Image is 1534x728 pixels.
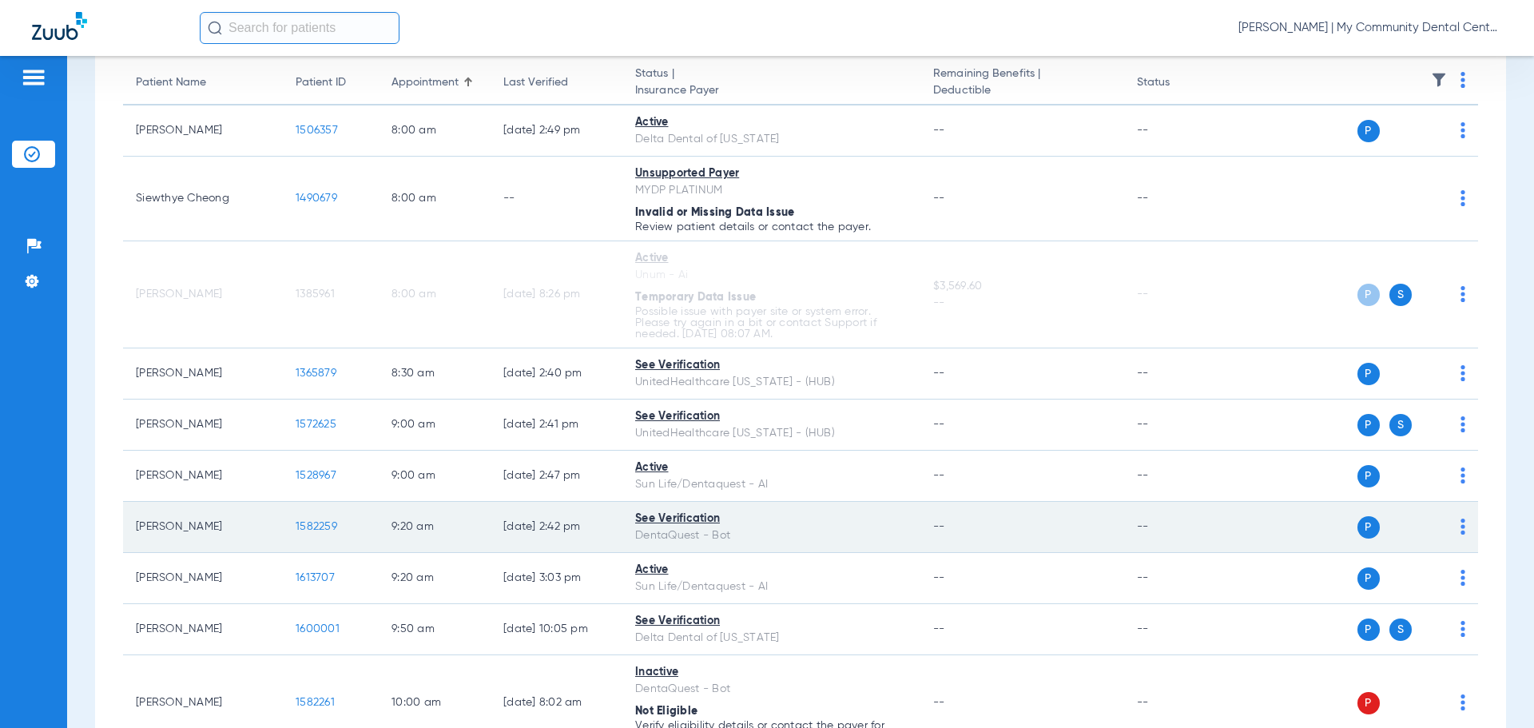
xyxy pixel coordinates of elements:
[296,697,335,708] span: 1582261
[123,348,283,400] td: [PERSON_NAME]
[1124,400,1232,451] td: --
[635,408,908,425] div: See Verification
[1357,414,1380,436] span: P
[635,292,756,303] span: Temporary Data Issue
[1389,414,1412,436] span: S
[1124,61,1232,105] th: Status
[933,419,945,430] span: --
[1357,567,1380,590] span: P
[1389,284,1412,306] span: S
[1124,604,1232,655] td: --
[200,12,399,44] input: Search for patients
[123,241,283,348] td: [PERSON_NAME]
[379,400,491,451] td: 9:00 AM
[379,553,491,604] td: 9:20 AM
[635,630,908,646] div: Delta Dental of [US_STATE]
[1357,284,1380,306] span: P
[635,82,908,99] span: Insurance Payer
[635,579,908,595] div: Sun Life/Dentaquest - AI
[491,400,622,451] td: [DATE] 2:41 PM
[379,451,491,502] td: 9:00 AM
[296,521,337,532] span: 1582259
[491,348,622,400] td: [DATE] 2:40 PM
[933,623,945,635] span: --
[635,706,697,717] span: Not Eligible
[1124,451,1232,502] td: --
[1357,516,1380,539] span: P
[491,241,622,348] td: [DATE] 8:26 PM
[1124,348,1232,400] td: --
[1124,553,1232,604] td: --
[491,604,622,655] td: [DATE] 10:05 PM
[635,182,908,199] div: MYDP PLATINUM
[635,207,794,218] span: Invalid or Missing Data Issue
[208,21,222,35] img: Search Icon
[296,368,336,379] span: 1365879
[296,572,335,583] span: 1613707
[635,681,908,698] div: DentaQuest - Bot
[1460,467,1465,483] img: group-dot-blue.svg
[635,114,908,131] div: Active
[635,374,908,391] div: UnitedHealthcare [US_STATE] - (HUB)
[933,82,1111,99] span: Deductible
[296,623,340,635] span: 1600001
[933,697,945,708] span: --
[123,451,283,502] td: [PERSON_NAME]
[933,125,945,136] span: --
[1124,241,1232,348] td: --
[635,425,908,442] div: UnitedHealthcare [US_STATE] - (HUB)
[1431,72,1447,88] img: filter.svg
[391,74,478,91] div: Appointment
[1460,72,1465,88] img: group-dot-blue.svg
[21,68,46,87] img: hamburger-icon
[136,74,270,91] div: Patient Name
[635,250,908,267] div: Active
[1460,190,1465,206] img: group-dot-blue.svg
[379,157,491,241] td: 8:00 AM
[379,105,491,157] td: 8:00 AM
[622,61,920,105] th: Status |
[635,664,908,681] div: Inactive
[635,562,908,579] div: Active
[1357,692,1380,714] span: P
[1124,502,1232,553] td: --
[379,348,491,400] td: 8:30 AM
[933,521,945,532] span: --
[296,193,337,204] span: 1490679
[123,553,283,604] td: [PERSON_NAME]
[296,470,336,481] span: 1528967
[296,125,338,136] span: 1506357
[1389,619,1412,641] span: S
[933,470,945,481] span: --
[933,295,1111,312] span: --
[491,502,622,553] td: [DATE] 2:42 PM
[123,157,283,241] td: Siewthye Cheong
[379,241,491,348] td: 8:00 AM
[296,74,366,91] div: Patient ID
[635,267,908,284] div: Unum - Ai
[296,288,335,300] span: 1385961
[1454,651,1534,728] iframe: Chat Widget
[503,74,610,91] div: Last Verified
[933,278,1111,295] span: $3,569.60
[391,74,459,91] div: Appointment
[296,74,346,91] div: Patient ID
[635,306,908,340] p: Possible issue with payer site or system error. Please try again in a bit or contact Support if n...
[136,74,206,91] div: Patient Name
[503,74,568,91] div: Last Verified
[1124,157,1232,241] td: --
[635,357,908,374] div: See Verification
[933,368,945,379] span: --
[1124,105,1232,157] td: --
[123,502,283,553] td: [PERSON_NAME]
[635,221,908,233] p: Review patient details or contact the payer.
[123,400,283,451] td: [PERSON_NAME]
[379,604,491,655] td: 9:50 AM
[635,131,908,148] div: Delta Dental of [US_STATE]
[635,613,908,630] div: See Verification
[933,193,945,204] span: --
[1460,519,1465,535] img: group-dot-blue.svg
[1357,465,1380,487] span: P
[1357,619,1380,641] span: P
[635,165,908,182] div: Unsupported Payer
